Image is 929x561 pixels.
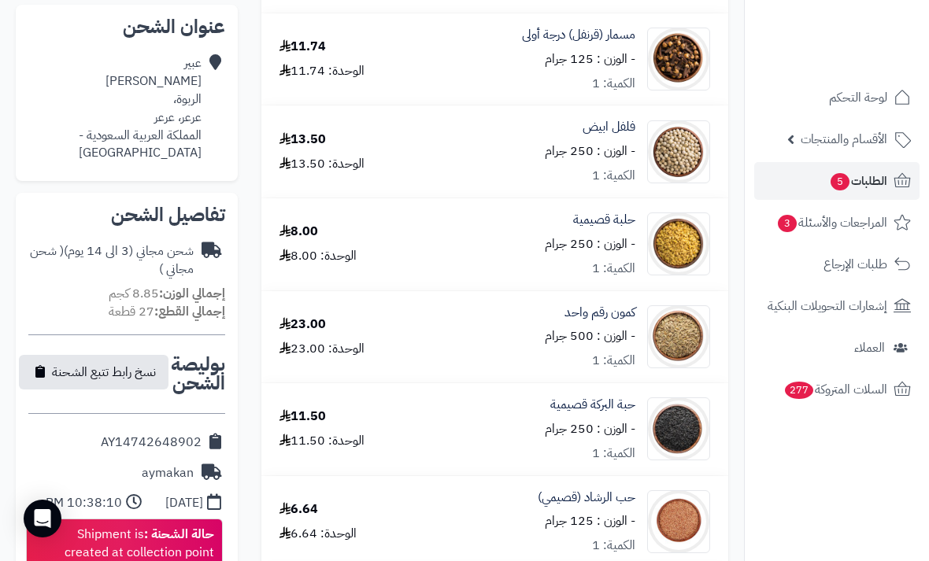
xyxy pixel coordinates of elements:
[754,329,920,367] a: العملاء
[754,287,920,325] a: إشعارات التحويلات البنكية
[754,162,920,200] a: الطلبات5
[785,382,813,399] span: 277
[279,223,318,241] div: 8.00
[592,167,635,185] div: الكمية: 1
[101,434,202,452] div: AY14742648902
[279,500,318,519] div: 6.64
[109,302,225,321] small: 27 قطعة
[522,26,635,44] a: مسمار (قرنفل) درجة أولى
[279,316,326,334] div: 23.00
[801,128,887,150] span: الأقسام والمنتجات
[592,537,635,555] div: الكمية: 1
[648,120,709,183] img: _%D8%A3%D8%A8%D9%8A%D8%B6-90x90.jpg
[778,215,797,232] span: 3
[592,260,635,278] div: الكمية: 1
[545,50,635,68] small: - الوزن : 125 جرام
[28,242,194,279] div: شحن مجاني (3 الى 14 يوم)
[754,245,920,283] a: طلبات الإرجاع
[279,340,365,358] div: الوحدة: 23.00
[648,305,709,368] img: Cumin-90x90.jpg
[573,211,635,229] a: حلبة قصيمية
[754,371,920,408] a: السلات المتروكة277
[592,75,635,93] div: الكمية: 1
[279,131,326,149] div: 13.50
[831,173,849,190] span: 5
[592,445,635,463] div: الكمية: 1
[545,327,635,345] small: - الوزن : 500 جرام
[754,79,920,116] a: لوحة التحكم
[583,118,635,136] a: فلفل ابيض
[279,525,357,543] div: الوحدة: 6.64
[824,253,887,275] span: طلبات الإرجاع
[28,54,202,162] div: عبير [PERSON_NAME] الربوة، عرعر، عرعر المملكة العربية السعودية - [GEOGRAPHIC_DATA]
[854,337,885,359] span: العملاء
[545,511,635,530] small: - الوزن : 125 جرام
[829,170,887,192] span: الطلبات
[279,432,365,450] div: الوحدة: 11.50
[46,494,122,512] div: 10:38:10 PM
[592,352,635,370] div: الكمية: 1
[24,500,61,537] div: Open Intercom Messenger
[109,284,225,303] small: 8.85 كجم
[159,284,225,303] strong: إجمالي الوزن:
[28,205,225,224] h2: تفاصيل الشحن
[154,302,225,321] strong: إجمالي القطع:
[545,142,635,161] small: - الوزن : 250 جرام
[550,396,635,414] a: حبة البركة قصيمية
[754,204,920,242] a: المراجعات والأسئلة3
[545,419,635,438] small: - الوزن : 250 جرام
[165,494,203,512] div: [DATE]
[538,489,635,507] a: حب الرشاد (قصيمي)
[30,242,194,279] span: ( شحن مجاني )
[776,212,887,234] span: المراجعات والأسئلة
[768,295,887,317] span: إشعارات التحويلات البنكية
[648,212,709,275] img: Fenugreek-90x90.jpg
[144,525,214,544] strong: حالة الشحنة :
[142,464,194,482] div: aymakan
[564,304,635,322] a: كمون رقم واحد
[279,155,365,173] div: الوحدة: 13.50
[648,490,709,553] img: 1628192660-Cress-90x90.jpg
[279,62,365,80] div: الوحدة: 11.74
[648,397,709,460] img: black%20caraway-90x90.jpg
[279,408,326,426] div: 11.50
[545,234,635,253] small: - الوزن : 250 جرام
[829,87,887,109] span: لوحة التحكم
[783,378,887,400] span: السلات المتروكة
[279,247,357,265] div: الوحدة: 8.00
[648,28,709,90] img: _%D9%82%D8%B1%D9%86%D9%82%D9%84-90x90.jpg
[19,355,168,389] button: نسخ رابط تتبع الشحنة
[28,17,225,36] h2: عنوان الشحن
[171,355,225,393] h2: بوليصة الشحن
[279,38,326,56] div: 11.74
[52,363,156,382] span: نسخ رابط تتبع الشحنة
